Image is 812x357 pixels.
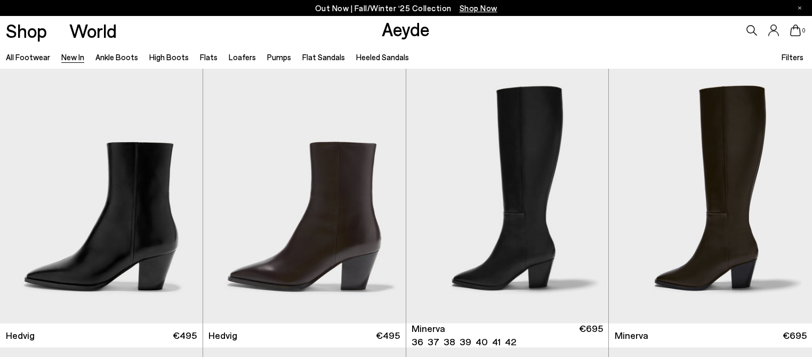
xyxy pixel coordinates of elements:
li: 36 [412,335,423,348]
a: All Footwear [6,52,50,62]
a: World [69,21,117,40]
li: 38 [444,335,455,348]
span: Minerva [412,322,445,335]
a: New In [61,52,84,62]
span: €695 [579,322,603,348]
a: Shop [6,21,47,40]
img: Hedvig Cowboy Ankle Boots [203,69,406,323]
span: Navigate to /collections/new-in [460,3,497,13]
a: Flats [200,52,218,62]
ul: variant [412,335,513,348]
li: 40 [476,335,488,348]
li: 42 [505,335,516,348]
span: €495 [173,329,197,342]
a: Pumps [267,52,291,62]
div: 1 / 6 [406,69,609,323]
a: Minerva 36 37 38 39 40 41 42 €695 [406,323,609,347]
a: Ankle Boots [95,52,138,62]
span: Hedvig [6,329,35,342]
li: 37 [428,335,439,348]
span: Minerva [615,329,648,342]
span: €695 [783,329,807,342]
li: 39 [460,335,471,348]
img: Minerva High Cowboy Boots [609,69,812,323]
a: High Boots [149,52,189,62]
a: Flat Sandals [302,52,345,62]
img: Minerva High Cowboy Boots [406,69,609,323]
a: Heeled Sandals [356,52,409,62]
span: Filters [782,52,803,62]
span: Hedvig [208,329,237,342]
span: 0 [801,28,806,34]
a: Aeyde [382,18,430,40]
a: Loafers [229,52,256,62]
a: Next slide Previous slide [406,69,609,323]
a: Minerva €695 [609,323,812,347]
li: 41 [492,335,501,348]
p: Out Now | Fall/Winter ‘25 Collection [315,2,497,15]
a: 0 [790,25,801,36]
span: €495 [376,329,400,342]
a: Hedvig €495 [203,323,406,347]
